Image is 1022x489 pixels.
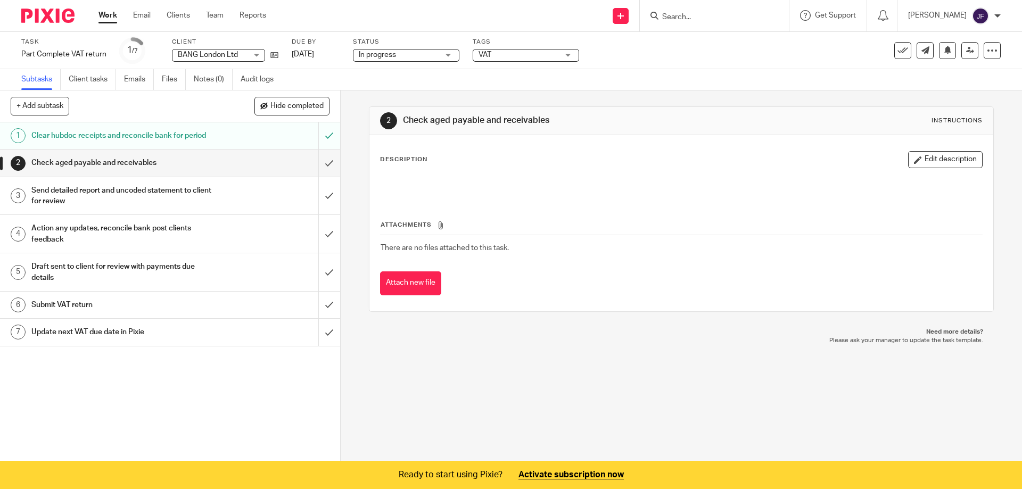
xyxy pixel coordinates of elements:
button: Hide completed [254,97,329,115]
a: Subtasks [21,69,61,90]
div: 3 [11,188,26,203]
div: 2 [11,156,26,171]
a: Emails [124,69,154,90]
a: Clients [167,10,190,21]
a: Client tasks [69,69,116,90]
div: 7 [11,325,26,339]
span: There are no files attached to this task. [381,244,509,252]
span: In progress [359,51,396,59]
div: Part Complete VAT return [21,49,106,60]
h1: Update next VAT due date in Pixie [31,324,216,340]
span: Get Support [815,12,856,19]
h1: Draft sent to client for review with payments due details [31,259,216,286]
small: /7 [132,48,138,54]
div: 6 [11,297,26,312]
p: Please ask your manager to update the task template. [380,336,983,345]
span: VAT [479,51,491,59]
label: Task [21,38,106,46]
a: Email [133,10,151,21]
label: Due by [292,38,340,46]
span: BANG London Ltd [178,51,238,59]
a: Work [98,10,117,21]
button: Edit description [908,151,983,168]
a: Audit logs [241,69,282,90]
a: Files [162,69,186,90]
h1: Check aged payable and receivables [31,155,216,171]
div: 1 [11,128,26,143]
label: Tags [473,38,579,46]
button: + Add subtask [11,97,69,115]
a: Team [206,10,224,21]
img: Pixie [21,9,75,23]
a: Reports [240,10,266,21]
h1: Check aged payable and receivables [403,115,704,126]
img: svg%3E [972,7,989,24]
h1: Submit VAT return [31,297,216,313]
div: 2 [380,112,397,129]
label: Status [353,38,459,46]
p: [PERSON_NAME] [908,10,967,21]
div: 4 [11,227,26,242]
div: 1 [127,44,138,56]
h1: Action any updates, reconcile bank post clients feedback [31,220,216,247]
span: Attachments [381,222,432,228]
p: Need more details? [380,328,983,336]
label: Client [172,38,278,46]
h1: Send detailed report and uncoded statement to client for review [31,183,216,210]
div: Instructions [932,117,983,125]
span: Hide completed [270,102,324,111]
input: Search [661,13,757,22]
span: [DATE] [292,51,314,58]
p: Description [380,155,427,164]
button: Attach new file [380,271,441,295]
a: Notes (0) [194,69,233,90]
h1: Clear hubdoc receipts and reconcile bank for period [31,128,216,144]
div: 5 [11,265,26,280]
